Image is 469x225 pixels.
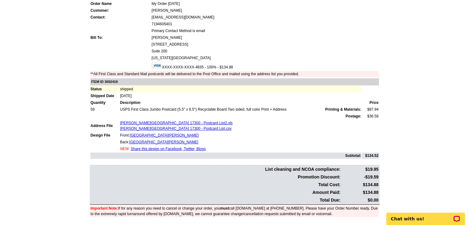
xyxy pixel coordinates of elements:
[90,78,379,85] td: ITEM ID 3002419
[151,35,379,41] td: [PERSON_NAME]
[120,86,361,92] td: shipped
[341,166,379,173] td: $19.95
[151,62,379,70] td: XXXX-XXXX-XXXX-4835 - 100% - $134.88
[90,7,151,14] td: Customer:
[90,14,151,20] td: Contact:
[120,132,361,138] td: Front:
[90,181,341,188] td: Total Cost:
[120,121,232,125] a: [PERSON_NAME][GEOGRAPHIC_DATA] 17300 - Postcard List2.xls
[91,206,118,211] font: Important Note:
[90,71,379,77] td: **All First Class and Standard Mail postcards will be delivered to the Post Office and mailed usi...
[151,1,379,7] td: My Order [DATE]
[151,14,379,20] td: [EMAIL_ADDRESS][DOMAIN_NAME]
[220,206,229,211] b: must
[325,107,361,112] span: Printing & Materials:
[90,205,379,217] td: If for any reason you need to cancel or change your order, you call [DOMAIN_NAME] at [PHONE_NUMBE...
[90,35,151,41] td: Bill To:
[151,55,379,61] td: [US_STATE][GEOGRAPHIC_DATA]
[341,197,379,204] td: $0.00
[382,206,469,225] iframe: LiveChat chat widget
[120,126,232,131] a: [PERSON_NAME][GEOGRAPHIC_DATA] 17300 - Postcard List.csv
[341,174,379,181] td: -$19.59
[90,1,151,7] td: Order Name
[90,120,119,132] td: Address File
[151,21,379,27] td: 7194605401
[346,114,361,118] strong: Postage:
[151,7,379,14] td: [PERSON_NAME]
[90,174,341,181] td: Promotion Discount:
[120,106,361,112] td: USPS First Class Jumbo Postcard (5.5" x 8.5") Recyclable Board Two sided, full color Print + Address
[341,181,379,188] td: $134.88
[90,166,341,173] td: List cleaning and NCOA compliance:
[341,189,379,196] td: $134.88
[90,106,119,112] td: 59
[151,28,379,34] td: Primary Contact Method is email
[120,93,361,99] td: [DATE]
[120,139,361,145] td: Back:
[362,153,379,159] td: $134.52
[90,100,119,106] td: Quantity
[362,100,379,106] td: Price
[120,100,361,106] td: Description
[362,113,379,119] td: $36.58
[90,86,119,92] td: Status
[90,197,341,204] td: Total Due:
[90,132,119,138] td: Design File
[151,41,379,47] td: [STREET_ADDRESS]
[152,62,162,68] img: visa.gif
[151,48,379,54] td: Suite 200
[130,133,199,137] a: [GEOGRAPHIC_DATA][PERSON_NAME]
[90,153,362,159] td: Subtotal:
[120,147,130,151] span: NEW:
[90,189,341,196] td: Amount Paid:
[90,93,119,99] td: Shipped Date
[129,140,198,144] a: [GEOGRAPHIC_DATA][PERSON_NAME]
[362,106,379,112] td: $97.94
[131,147,206,151] a: Share this design on Facebook, Twitter, Blogs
